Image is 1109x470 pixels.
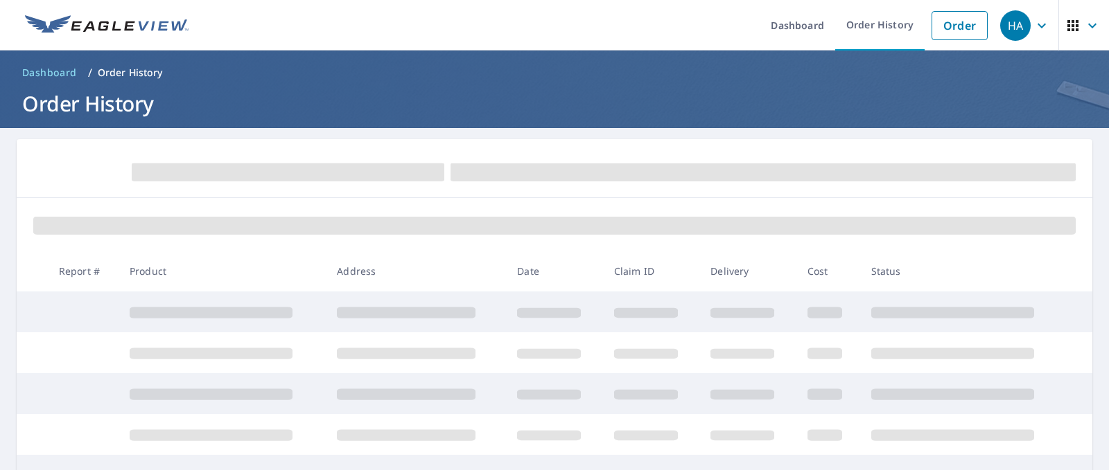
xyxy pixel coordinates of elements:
[860,251,1067,291] th: Status
[932,11,988,40] a: Order
[17,62,82,84] a: Dashboard
[22,66,77,80] span: Dashboard
[699,251,796,291] th: Delivery
[796,251,860,291] th: Cost
[603,251,699,291] th: Claim ID
[88,64,92,81] li: /
[25,15,189,36] img: EV Logo
[17,89,1092,118] h1: Order History
[17,62,1092,84] nav: breadcrumb
[506,251,602,291] th: Date
[1000,10,1031,41] div: HA
[326,251,506,291] th: Address
[98,66,163,80] p: Order History
[119,251,326,291] th: Product
[48,251,119,291] th: Report #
